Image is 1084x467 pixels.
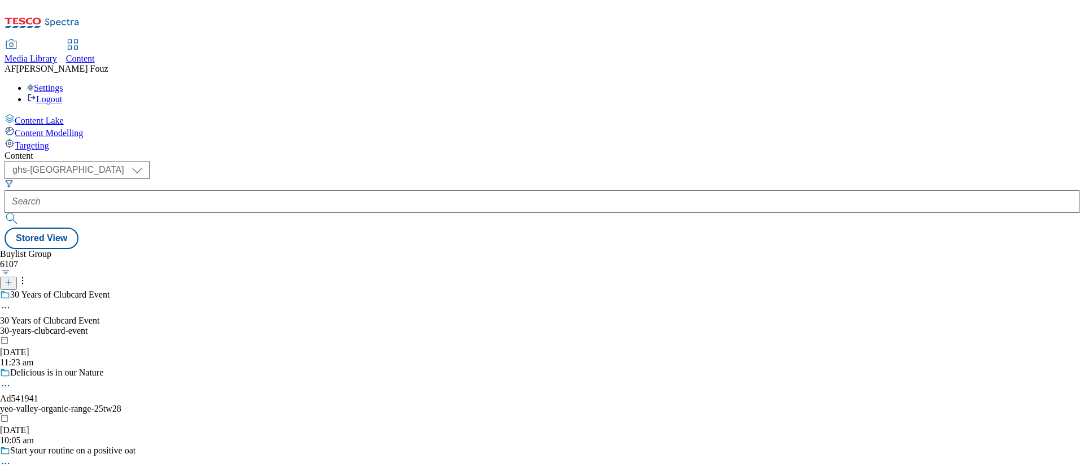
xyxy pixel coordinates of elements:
[5,54,57,63] span: Media Library
[10,446,135,456] div: Start your routine on a positive oat
[10,290,110,300] div: 30 Years of Clubcard Event
[5,151,1079,161] div: Content
[5,190,1079,213] input: Search
[10,368,103,378] div: Delicious is in our Nature
[16,64,108,73] span: [PERSON_NAME] Fouz
[27,94,62,104] a: Logout
[5,138,1079,151] a: Targeting
[66,54,95,63] span: Content
[5,126,1079,138] a: Content Modelling
[5,114,1079,126] a: Content Lake
[15,116,64,125] span: Content Lake
[5,64,16,73] span: AF
[27,83,63,93] a: Settings
[5,228,78,249] button: Stored View
[5,179,14,188] svg: Search Filters
[15,141,49,150] span: Targeting
[5,40,57,64] a: Media Library
[66,40,95,64] a: Content
[15,128,83,138] span: Content Modelling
